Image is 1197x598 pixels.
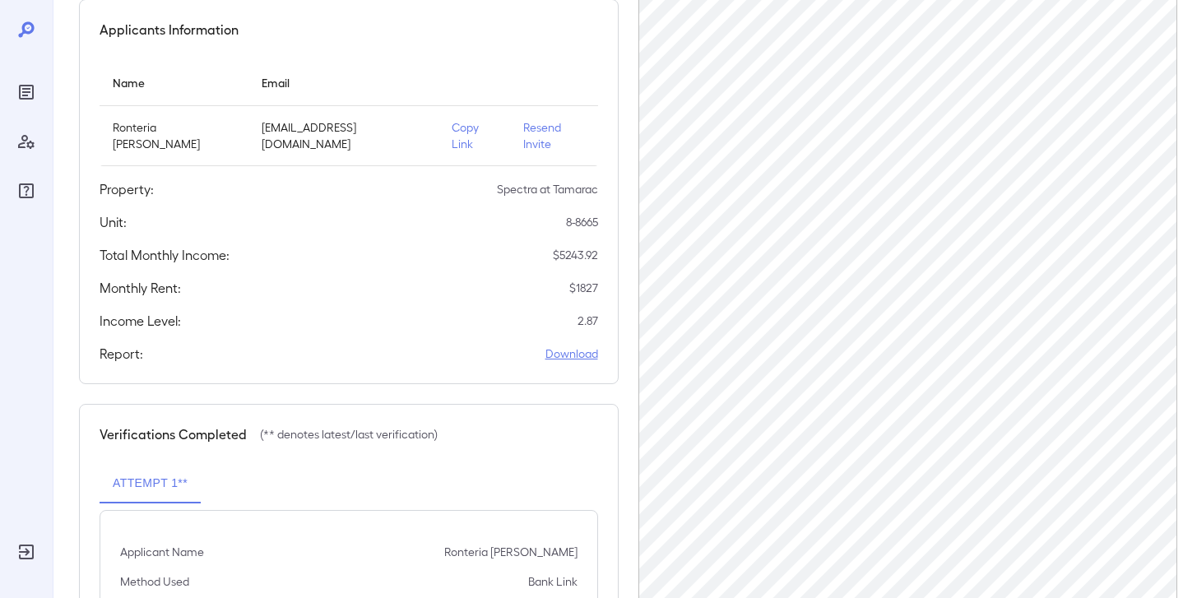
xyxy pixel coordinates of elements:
p: Method Used [120,573,189,590]
h5: Property: [100,179,154,199]
h5: Report: [100,344,143,364]
p: $ 5243.92 [553,247,598,263]
p: $ 1827 [569,280,598,296]
div: Manage Users [13,128,39,155]
h5: Applicants Information [100,20,239,39]
div: Log Out [13,539,39,565]
table: simple table [100,59,598,166]
p: Spectra at Tamarac [497,181,598,197]
p: 8-8665 [566,214,598,230]
th: Email [248,59,438,106]
p: Ronteria [PERSON_NAME] [113,119,235,152]
p: [EMAIL_ADDRESS][DOMAIN_NAME] [262,119,425,152]
a: Download [545,345,598,362]
h5: Unit: [100,212,127,232]
div: Reports [13,79,39,105]
th: Name [100,59,248,106]
h5: Verifications Completed [100,424,247,444]
p: (** denotes latest/last verification) [260,426,438,443]
p: 2.87 [578,313,598,329]
div: FAQ [13,178,39,204]
p: Applicant Name [120,544,204,560]
h5: Total Monthly Income: [100,245,230,265]
p: Copy Link [452,119,497,152]
p: Ronteria [PERSON_NAME] [444,544,578,560]
h5: Monthly Rent: [100,278,181,298]
h5: Income Level: [100,311,181,331]
p: Bank Link [528,573,578,590]
p: Resend Invite [523,119,585,152]
button: Attempt 1** [100,464,201,503]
